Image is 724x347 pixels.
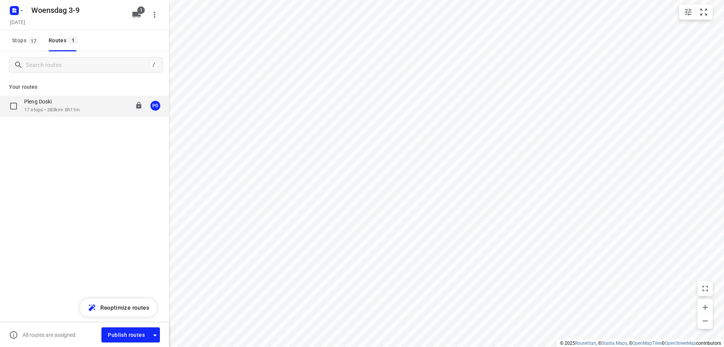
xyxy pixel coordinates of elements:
a: Routetitan [575,341,596,346]
span: Publish routes [108,330,145,340]
p: 17 stops • 383km • 8h11m [24,106,80,114]
button: Lock route [135,102,143,110]
span: 17 [29,37,39,45]
span: 1 [137,6,145,14]
li: © 2025 , © , © © contributors [560,341,721,346]
a: OpenMapTiles [632,341,661,346]
div: small contained button group [679,5,713,20]
p: All routes are assigned. [23,332,77,338]
p: Pleng Doski [24,98,56,105]
h5: Project date [7,18,28,26]
span: Stops [12,36,41,45]
button: 1 [129,7,144,22]
button: More [147,7,162,22]
div: Routes [49,36,80,45]
p: Your routes [9,83,160,91]
div: PD [150,101,160,111]
button: Map settings [681,5,696,20]
div: / [150,61,158,69]
input: Search routes [26,59,150,71]
h5: Rename [28,4,126,16]
div: Driver app settings [150,330,160,339]
span: Reoptimize routes [100,303,149,313]
button: Publish routes [101,327,150,342]
button: Reoptimize routes [80,299,157,317]
span: 1 [69,36,78,44]
button: PD [148,98,163,113]
span: Select [6,99,21,114]
a: OpenStreetMap [665,341,696,346]
a: Stadia Maps [601,341,627,346]
button: Fit zoom [696,5,711,20]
